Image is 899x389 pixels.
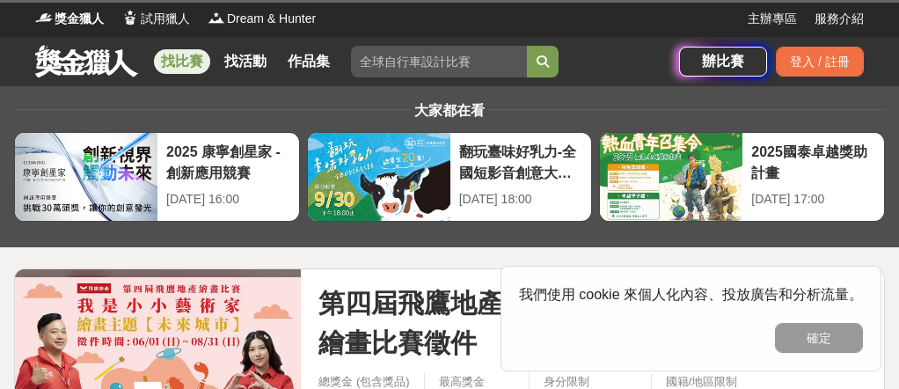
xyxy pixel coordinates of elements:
input: 全球自行車設計比賽 [351,46,527,77]
div: [DATE] 16:00 [166,190,290,209]
span: 獎金獵人 [55,10,104,28]
div: 翻玩臺味好乳力-全國短影音創意大募集 [459,142,583,181]
a: 2025國泰卓越獎助計畫[DATE] 17:00 [599,132,885,222]
button: 確定 [775,323,863,353]
a: 服務介紹 [815,10,864,28]
a: 找活動 [217,49,274,74]
div: 2025 康寧創星家 - 創新應用競賽 [166,142,290,181]
span: 試用獵人 [141,10,190,28]
a: Logo獎金獵人 [35,10,104,28]
a: Logo試用獵人 [121,10,190,28]
a: 2025 康寧創星家 - 創新應用競賽[DATE] 16:00 [14,132,300,222]
img: Logo [121,9,139,26]
span: 第四屆飛鷹地產 我是小小藝術家 繪畫比賽徵件 [318,283,724,363]
a: 主辦專區 [748,10,797,28]
a: 找比賽 [154,49,210,74]
span: Dream & Hunter [227,10,316,28]
span: 我們使用 cookie 來個人化內容、投放廣告和分析流量。 [519,287,863,302]
span: 大家都在看 [410,103,489,118]
a: 作品集 [281,49,337,74]
a: LogoDream & Hunter [208,10,316,28]
div: 登入 / 註冊 [776,47,864,77]
div: 2025國泰卓越獎助計畫 [751,142,875,181]
img: Logo [208,9,225,26]
a: 翻玩臺味好乳力-全國短影音創意大募集[DATE] 18:00 [307,132,593,222]
a: 辦比賽 [679,47,767,77]
div: [DATE] 17:00 [751,190,875,209]
img: Logo [35,9,53,26]
div: [DATE] 18:00 [459,190,583,209]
